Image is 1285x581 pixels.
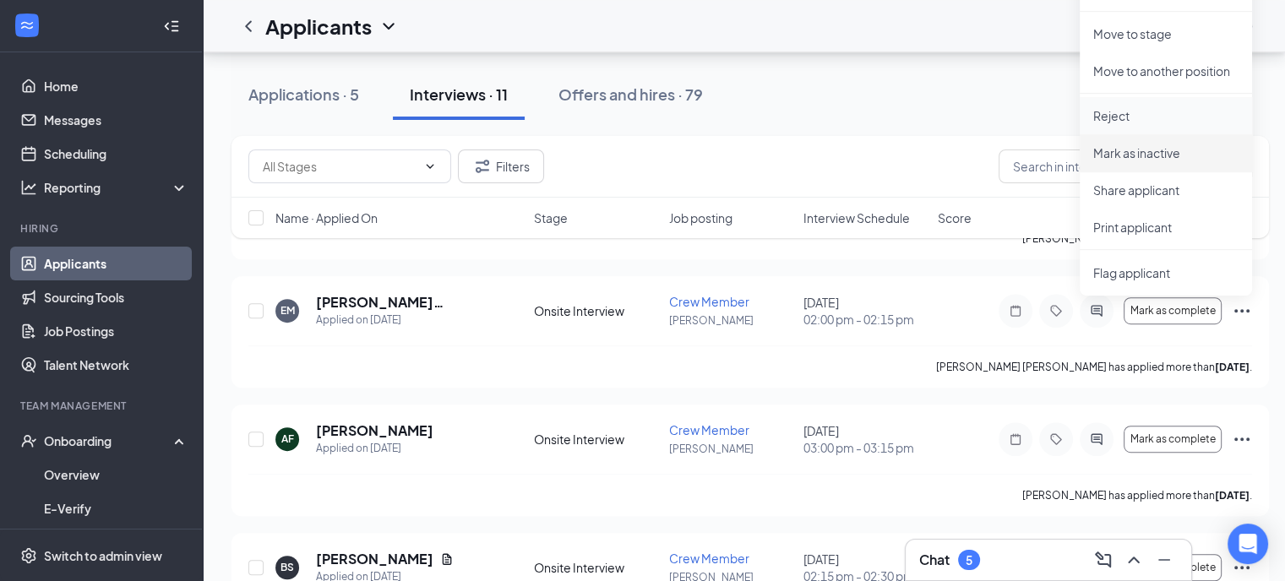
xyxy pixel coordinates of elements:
[919,551,950,569] h3: Chat
[1046,304,1066,318] svg: Tag
[1046,432,1066,446] svg: Tag
[669,209,732,226] span: Job posting
[44,432,174,449] div: Onboarding
[1124,550,1144,570] svg: ChevronUp
[316,312,488,329] div: Applied on [DATE]
[803,439,928,456] span: 03:00 pm - 03:15 pm
[44,69,188,103] a: Home
[1228,524,1268,564] div: Open Intercom Messenger
[1232,557,1252,578] svg: Ellipses
[966,553,972,567] div: 5
[669,313,793,328] p: [PERSON_NAME]
[1022,488,1252,502] p: [PERSON_NAME] has applied more than .
[669,442,793,456] p: [PERSON_NAME]
[1005,432,1026,446] svg: Note
[534,431,658,448] div: Onsite Interview
[280,560,294,574] div: BS
[316,293,488,312] h5: [PERSON_NAME] [PERSON_NAME]
[1093,550,1113,570] svg: ComposeMessage
[1086,304,1107,318] svg: ActiveChat
[669,422,749,437] span: Crew Member
[669,551,749,566] span: Crew Member
[458,149,544,183] button: Filter Filters
[44,247,188,280] a: Applicants
[20,221,185,236] div: Hiring
[281,432,294,446] div: AF
[440,552,454,566] svg: Document
[472,156,493,176] svg: Filter
[1154,550,1174,570] svg: Minimize
[265,12,372,41] h1: Applicants
[423,160,437,173] svg: ChevronDown
[238,16,259,36] svg: ChevronLeft
[19,17,35,34] svg: WorkstreamLogo
[1124,426,1222,453] button: Mark as complete
[248,84,359,105] div: Applications · 5
[20,547,37,564] svg: Settings
[534,302,658,319] div: Onsite Interview
[316,440,433,457] div: Applied on [DATE]
[803,209,910,226] span: Interview Schedule
[316,550,433,568] h5: [PERSON_NAME]
[803,311,928,328] span: 02:00 pm - 02:15 pm
[378,16,399,36] svg: ChevronDown
[534,559,658,576] div: Onsite Interview
[44,348,188,382] a: Talent Network
[1232,301,1252,321] svg: Ellipses
[44,525,188,559] a: Onboarding Documents
[44,458,188,491] a: Overview
[1090,546,1117,573] button: ComposeMessage
[803,294,928,328] div: [DATE]
[280,303,295,318] div: EM
[1232,429,1252,449] svg: Ellipses
[275,209,378,226] span: Name · Applied On
[20,179,37,196] svg: Analysis
[316,421,433,440] h5: [PERSON_NAME]
[669,294,749,309] span: Crew Member
[1130,433,1215,445] span: Mark as complete
[44,547,162,564] div: Switch to admin view
[936,360,1252,374] p: [PERSON_NAME] [PERSON_NAME] has applied more than .
[44,103,188,137] a: Messages
[44,179,189,196] div: Reporting
[1130,305,1215,317] span: Mark as complete
[20,432,37,449] svg: UserCheck
[44,137,188,171] a: Scheduling
[999,149,1252,183] input: Search in interviews
[1005,304,1026,318] svg: Note
[534,209,568,226] span: Stage
[803,422,928,456] div: [DATE]
[1120,546,1147,573] button: ChevronUp
[44,491,188,525] a: E-Verify
[1215,361,1250,373] b: [DATE]
[558,84,703,105] div: Offers and hires · 79
[163,18,180,35] svg: Collapse
[1124,297,1222,324] button: Mark as complete
[410,84,508,105] div: Interviews · 11
[1086,432,1107,446] svg: ActiveChat
[20,399,185,413] div: Team Management
[263,157,417,176] input: All Stages
[1151,546,1178,573] button: Minimize
[44,314,188,348] a: Job Postings
[1215,489,1250,502] b: [DATE]
[44,280,188,314] a: Sourcing Tools
[938,209,972,226] span: Score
